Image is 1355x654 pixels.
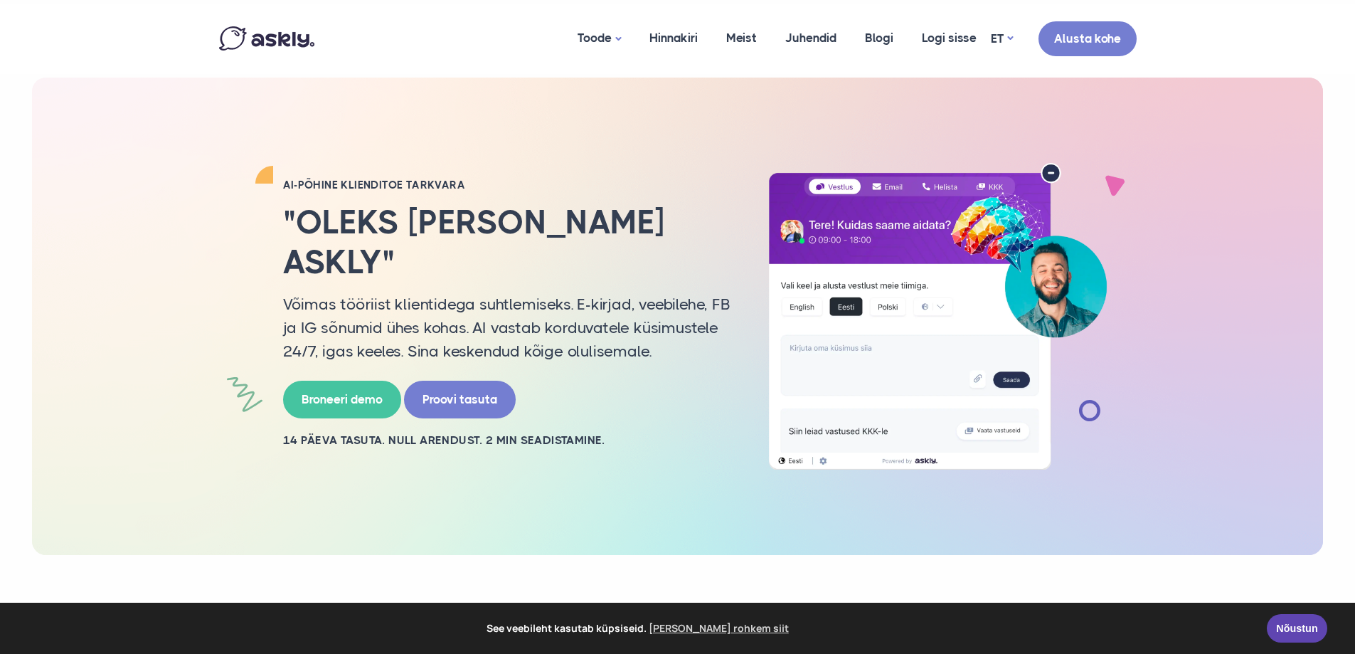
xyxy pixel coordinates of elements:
[991,28,1013,49] a: ET
[753,163,1122,470] img: AI multilingual chat
[647,618,791,639] a: learn more about cookies
[1267,614,1327,643] a: Nõustun
[283,381,401,418] a: Broneeri demo
[283,178,731,192] h2: AI-PÕHINE KLIENDITOE TARKVARA
[635,4,712,73] a: Hinnakiri
[771,4,851,73] a: Juhendid
[283,203,731,281] h2: "Oleks [PERSON_NAME] Askly"
[712,4,771,73] a: Meist
[404,381,516,418] a: Proovi tasuta
[563,4,635,74] a: Toode
[283,292,731,363] p: Võimas tööriist klientidega suhtlemiseks. E-kirjad, veebilehe, FB ja IG sõnumid ühes kohas. AI va...
[21,618,1257,639] span: See veebileht kasutab küpsiseid.
[283,433,731,448] h2: 14 PÄEVA TASUTA. NULL ARENDUST. 2 MIN SEADISTAMINE.
[219,26,314,51] img: Askly
[908,4,991,73] a: Logi sisse
[851,4,908,73] a: Blogi
[1038,21,1137,56] a: Alusta kohe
